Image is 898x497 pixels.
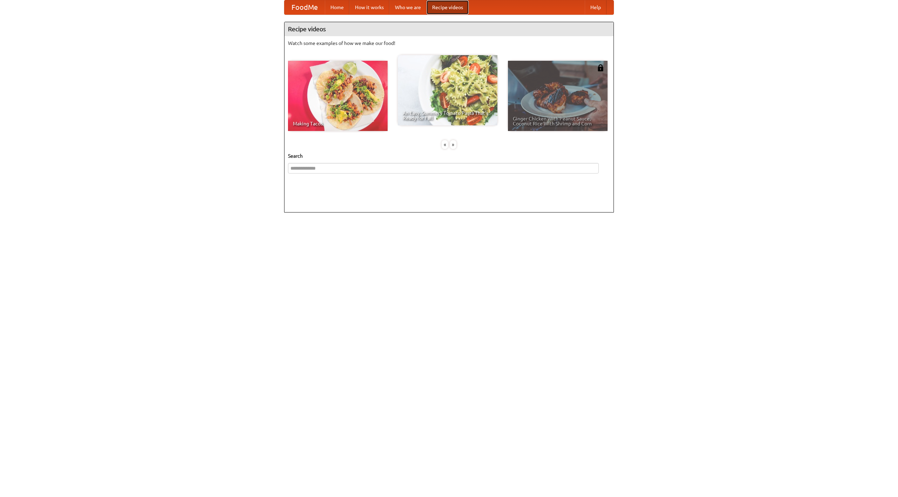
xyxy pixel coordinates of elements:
h5: Search [288,152,610,159]
a: Making Tacos [288,61,388,131]
a: FoodMe [284,0,325,14]
p: Watch some examples of how we make our food! [288,40,610,47]
div: » [450,140,456,149]
a: How it works [349,0,389,14]
a: Home [325,0,349,14]
a: An Easy, Summery Tomato Pasta That's Ready for Fall [398,55,497,125]
a: Help [585,0,607,14]
img: 483408.png [597,64,604,71]
h4: Recipe videos [284,22,614,36]
a: Who we are [389,0,427,14]
span: Making Tacos [293,121,383,126]
span: An Easy, Summery Tomato Pasta That's Ready for Fall [403,111,492,120]
div: « [442,140,448,149]
a: Recipe videos [427,0,469,14]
